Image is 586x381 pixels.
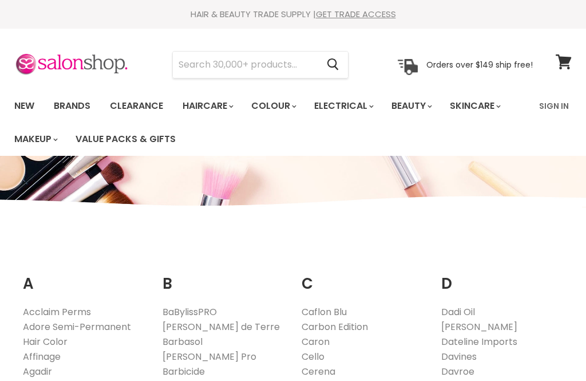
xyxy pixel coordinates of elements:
a: Dateline Imports [441,335,517,348]
a: Cerena [302,365,335,378]
h2: D [441,257,564,296]
h2: A [23,257,145,296]
a: Caflon Blu [302,305,347,319]
a: Electrical [306,94,381,118]
a: Caron [302,335,330,348]
a: Colour [243,94,303,118]
a: Agadir [23,365,52,378]
a: BaBylissPRO [163,305,217,319]
a: Affinage [23,350,61,363]
a: Skincare [441,94,508,118]
a: Acclaim Perms [23,305,91,319]
a: Makeup [6,127,65,151]
a: Davines [441,350,477,363]
a: Carbon Edition [302,320,368,333]
a: Barbicide [163,365,205,378]
form: Product [172,51,349,78]
button: Search [318,52,348,78]
a: [PERSON_NAME] [441,320,517,333]
p: Orders over $149 ship free! [426,59,533,69]
a: Davroe [441,365,474,378]
a: Haircare [174,94,240,118]
a: Cello [302,350,324,363]
a: Brands [45,94,99,118]
a: Sign In [532,94,576,118]
a: Dadi Oil [441,305,475,319]
a: [PERSON_NAME] Pro [163,350,256,363]
a: Beauty [383,94,439,118]
a: Adore Semi-Permanent Hair Color [23,320,131,348]
a: [PERSON_NAME] de Terre [163,320,280,333]
a: Clearance [101,94,172,118]
a: Barbasol [163,335,203,348]
a: Value Packs & Gifts [67,127,184,151]
a: New [6,94,43,118]
h2: B [163,257,285,296]
h2: C [302,257,424,296]
ul: Main menu [6,89,532,156]
a: GET TRADE ACCESS [316,8,396,20]
input: Search [173,52,318,78]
